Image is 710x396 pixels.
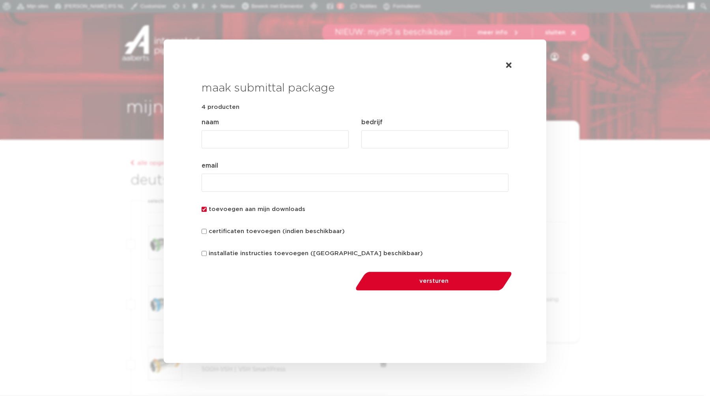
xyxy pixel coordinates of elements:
label: installatie instructies toevoegen ([GEOGRAPHIC_DATA] beschikbaar) [209,249,423,258]
span: 4 [202,104,206,110]
span: versturen [376,278,491,284]
label: certificaten toevoegen (indien beschikbaar) [209,227,345,236]
label: email [202,161,218,171]
label: naam [202,118,219,127]
h3: maak submittal package [202,80,508,96]
span: producten [207,104,239,110]
button: versturen [352,271,515,291]
label: toevoegen aan mijn downloads [209,205,305,214]
label: bedrijf [361,118,383,127]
